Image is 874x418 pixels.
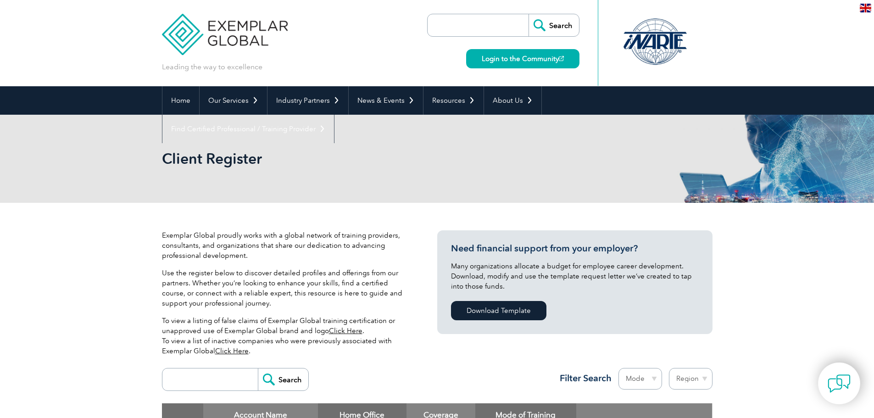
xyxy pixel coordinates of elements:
a: About Us [484,86,541,115]
p: Exemplar Global proudly works with a global network of training providers, consultants, and organ... [162,230,410,261]
a: Find Certified Professional / Training Provider [162,115,334,143]
p: Many organizations allocate a budget for employee career development. Download, modify and use th... [451,261,699,291]
img: en [860,4,871,12]
input: Search [258,368,308,390]
img: open_square.png [559,56,564,61]
p: To view a listing of false claims of Exemplar Global training certification or unapproved use of ... [162,316,410,356]
a: Home [162,86,199,115]
a: Click Here [329,327,362,335]
a: Download Template [451,301,546,320]
a: Industry Partners [267,86,348,115]
a: Our Services [200,86,267,115]
h2: Client Register [162,151,547,166]
a: Login to the Community [466,49,579,68]
img: contact-chat.png [828,372,851,395]
input: Search [529,14,579,36]
h3: Need financial support from your employer? [451,243,699,254]
p: Use the register below to discover detailed profiles and offerings from our partners. Whether you... [162,268,410,308]
a: Resources [423,86,484,115]
h3: Filter Search [554,373,612,384]
p: Leading the way to excellence [162,62,262,72]
a: Click Here [215,347,249,355]
a: News & Events [349,86,423,115]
